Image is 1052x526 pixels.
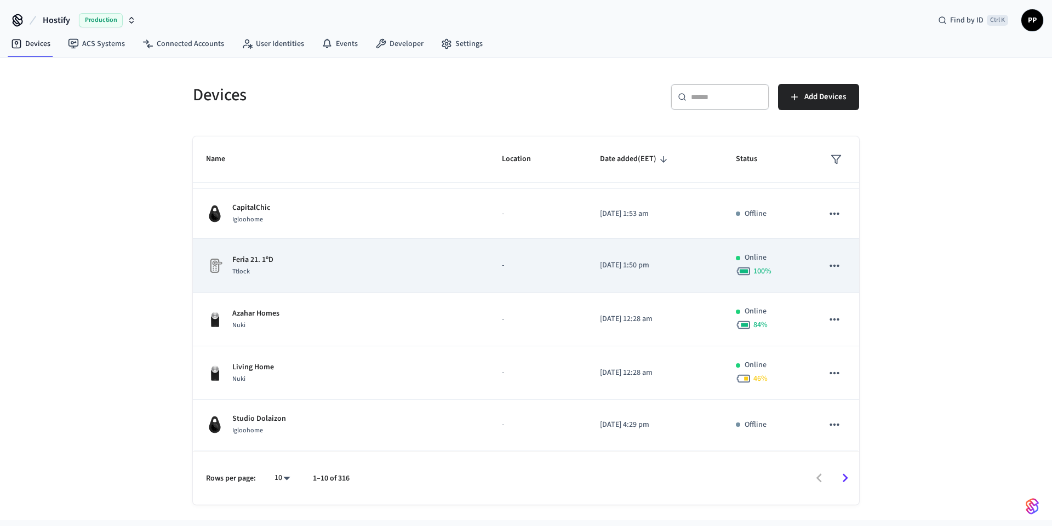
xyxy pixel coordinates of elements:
p: [DATE] 12:28 am [600,313,710,325]
a: Developer [367,34,432,54]
div: 10 [269,470,295,486]
p: Online [745,306,767,317]
p: [DATE] 4:29 pm [600,419,710,431]
span: Location [502,151,545,168]
p: - [502,419,573,431]
p: Online [745,252,767,264]
h5: Devices [193,84,519,106]
p: [DATE] 12:28 am [600,367,710,379]
span: Find by ID [950,15,984,26]
p: CapitalChic [232,202,270,214]
p: 1–10 of 316 [313,473,350,484]
span: Production [79,13,123,27]
p: Feria 21. 1ºD [232,254,273,266]
p: - [502,313,573,325]
img: Placeholder Lock Image [206,257,224,275]
img: igloohome_igke [206,416,224,433]
p: Rows per page: [206,473,256,484]
img: SeamLogoGradient.69752ec5.svg [1026,498,1039,515]
p: [DATE] 1:50 pm [600,260,710,271]
a: Events [313,34,367,54]
img: igloohome_igke [206,205,224,222]
span: Name [206,151,239,168]
button: PP [1021,9,1043,31]
p: [DATE] 1:53 am [600,208,710,220]
span: 46 % [753,373,768,384]
button: Add Devices [778,84,859,110]
span: Hostify [43,14,70,27]
span: Igloohome [232,215,263,224]
a: Settings [432,34,491,54]
p: Online [745,359,767,371]
span: 84 % [753,319,768,330]
p: Living Home [232,362,274,373]
span: Add Devices [804,90,846,104]
a: Devices [2,34,59,54]
span: PP [1022,10,1042,30]
span: Ttlock [232,267,250,276]
span: Ctrl K [987,15,1008,26]
span: Date added(EET) [600,151,671,168]
a: ACS Systems [59,34,134,54]
a: Connected Accounts [134,34,233,54]
p: Offline [745,419,767,431]
img: Nuki Smart Lock 3.0 Pro Black, Front [206,364,224,382]
p: Offline [745,208,767,220]
p: - [502,208,573,220]
span: 100 % [753,266,771,277]
p: Azahar Homes [232,308,279,319]
img: Nuki Smart Lock 3.0 Pro Black, Front [206,311,224,328]
p: - [502,260,573,271]
p: Studio Dolaizon [232,413,286,425]
span: Igloohome [232,426,263,435]
a: User Identities [233,34,313,54]
span: Nuki [232,374,245,384]
p: - [502,367,573,379]
span: Status [736,151,771,168]
span: Nuki [232,321,245,330]
button: Go to next page [832,465,858,491]
div: Find by IDCtrl K [929,10,1017,30]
